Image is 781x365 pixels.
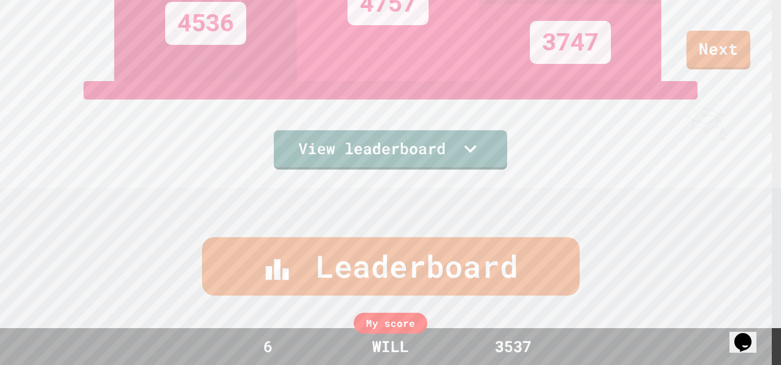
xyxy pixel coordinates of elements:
div: 6 [222,335,314,358]
div: 4536 [165,2,246,45]
div: WILL [360,335,421,358]
div: 3747 [530,21,611,64]
a: Next [686,31,750,69]
a: View leaderboard [274,130,507,170]
iframe: chat widget [729,316,769,353]
div: My score [354,313,427,334]
div: Leaderboard [202,237,580,296]
div: 3537 [467,335,559,358]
